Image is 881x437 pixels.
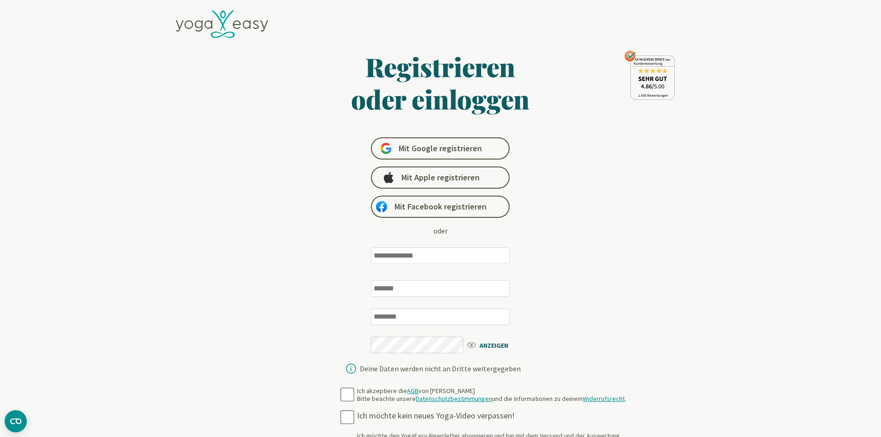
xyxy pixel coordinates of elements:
div: oder [433,225,448,236]
a: AGB [407,387,419,395]
img: ausgezeichnet_seal.png [624,50,675,100]
button: CMP-Widget öffnen [5,410,27,432]
a: Mit Facebook registrieren [371,196,510,218]
span: Mit Apple registrieren [401,172,480,183]
a: Mit Google registrieren [371,137,510,160]
span: ANZEIGEN [466,339,519,351]
a: Widerrufsrecht [583,394,625,403]
a: Mit Apple registrieren [371,166,510,189]
a: Datenschutzbestimmungen [416,394,492,403]
span: Mit Google registrieren [399,143,482,154]
span: Mit Facebook registrieren [394,201,487,212]
div: Ich möchte kein neues Yoga-Video verpassen! [357,411,631,421]
h1: Registrieren oder einloggen [262,50,620,115]
div: Ich akzeptiere die von [PERSON_NAME] Bitte beachte unsere und die Informationen zu deinem . [357,387,626,403]
div: Deine Daten werden nicht an Dritte weitergegeben [360,365,521,372]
